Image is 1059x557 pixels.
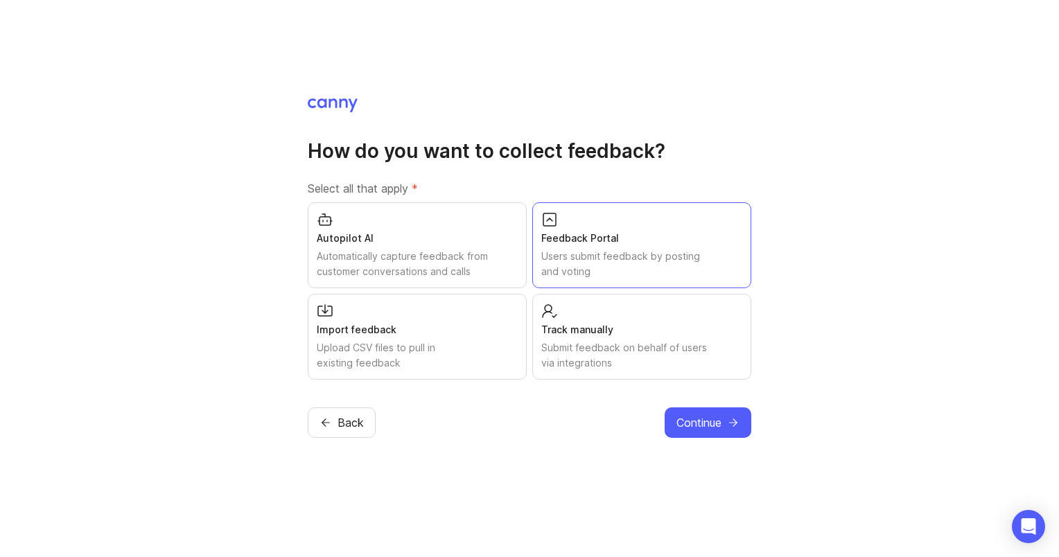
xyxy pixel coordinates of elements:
button: Continue [665,407,751,438]
div: Automatically capture feedback from customer conversations and calls [317,249,518,279]
div: Track manually [541,322,742,337]
span: Back [338,414,364,431]
button: Back [308,407,376,438]
span: Continue [676,414,721,431]
div: Open Intercom Messenger [1012,510,1045,543]
div: Feedback Portal [541,231,742,246]
div: Submit feedback on behalf of users via integrations [541,340,742,371]
button: Import feedbackUpload CSV files to pull in existing feedback [308,294,527,380]
label: Select all that apply [308,180,751,197]
h1: How do you want to collect feedback? [308,139,751,163]
div: Upload CSV files to pull in existing feedback [317,340,518,371]
button: Feedback PortalUsers submit feedback by posting and voting [532,202,751,288]
div: Users submit feedback by posting and voting [541,249,742,279]
button: Autopilot AIAutomatically capture feedback from customer conversations and calls [308,202,527,288]
button: Track manuallySubmit feedback on behalf of users via integrations [532,294,751,380]
img: Canny Home [308,98,358,112]
div: Import feedback [317,322,518,337]
div: Autopilot AI [317,231,518,246]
